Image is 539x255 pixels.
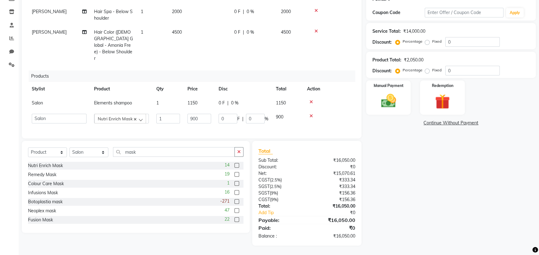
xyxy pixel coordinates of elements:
[141,29,143,35] span: 1
[237,116,240,122] span: F
[231,100,239,106] span: 0 %
[225,171,229,177] span: 19
[28,199,63,205] div: Botoplastia mask
[247,8,254,15] span: 0 %
[307,203,360,209] div: ₹16,050.00
[254,164,307,170] div: Discount:
[28,180,64,187] div: Colour Care Mask
[372,28,401,35] div: Service Total:
[225,189,229,195] span: 16
[254,233,307,239] div: Balance :
[271,190,277,195] span: 9%
[258,190,270,196] span: SGST
[227,100,229,106] span: |
[432,39,442,44] label: Fixed
[254,183,307,190] div: ( )
[265,116,268,122] span: %
[303,82,355,96] th: Action
[254,177,307,183] div: ( )
[276,100,286,106] span: 1150
[215,82,272,96] th: Disc
[247,29,254,36] span: 0 %
[281,29,291,35] span: 4500
[28,171,56,178] div: Remedy Mask
[29,70,360,82] div: Products
[307,170,360,177] div: ₹15,070.61
[254,170,307,177] div: Net:
[90,82,153,96] th: Product
[276,114,283,120] span: 900
[234,29,240,36] span: 0 F
[141,9,143,14] span: 1
[307,157,360,164] div: ₹16,050.00
[372,57,401,63] div: Product Total:
[316,209,360,216] div: ₹0
[372,68,392,74] div: Discount:
[242,116,243,122] span: |
[254,224,307,232] div: Paid:
[307,177,360,183] div: ₹333.34
[28,208,56,214] div: Neoplex mask
[243,29,244,36] span: |
[227,180,229,186] span: 1
[187,100,197,106] span: 1150
[374,83,404,89] label: Manual Payment
[153,82,184,96] th: Qty
[307,233,360,239] div: ₹16,050.00
[94,9,133,21] span: Hair Spa - Below Shoulder
[403,67,423,73] label: Percentage
[432,67,442,73] label: Fixed
[254,157,307,164] div: Sub Total:
[98,116,133,121] span: Nutri Enrich Mask
[254,196,307,203] div: ( )
[307,190,360,196] div: ₹156.36
[94,29,133,61] span: Hair Color ([DEMOGRAPHIC_DATA] Global - Amonia Free) - Below Shoulder
[172,29,182,35] span: 4500
[172,9,182,14] span: 2000
[307,224,360,232] div: ₹0
[372,39,392,46] div: Discount:
[225,162,229,168] span: 14
[32,9,67,14] span: [PERSON_NAME]
[32,29,67,35] span: [PERSON_NAME]
[271,197,277,202] span: 9%
[219,100,225,106] span: 0 F
[258,148,273,154] span: Total
[113,147,235,157] input: Search or Scan
[403,39,423,44] label: Percentage
[28,162,63,169] div: Nutri Enrich Mask
[28,217,53,223] div: Fusion Mask
[243,8,244,15] span: |
[254,216,307,224] div: Payable:
[307,183,360,190] div: ₹333.34
[506,8,524,17] button: Apply
[432,83,453,89] label: Redemption
[32,100,43,106] span: Salon
[28,82,90,96] th: Stylist
[271,177,281,182] span: 2.5%
[254,190,307,196] div: ( )
[234,8,240,15] span: 0 F
[225,216,229,223] span: 22
[156,100,159,106] span: 1
[307,196,360,203] div: ₹156.36
[403,28,425,35] div: ₹14,000.00
[254,203,307,209] div: Total:
[271,184,280,189] span: 2.5%
[258,177,270,183] span: CGST
[404,57,423,63] div: ₹2,050.00
[307,164,360,170] div: ₹0
[94,100,132,106] span: Elements shampoo
[376,92,401,109] img: _cash.svg
[184,82,215,96] th: Price
[225,207,229,214] span: 47
[28,190,58,196] div: Infusions Mask
[281,9,291,14] span: 2000
[430,92,455,111] img: _gift.svg
[272,82,303,96] th: Total
[367,120,535,126] a: Continue Without Payment
[220,198,229,204] span: -271
[258,184,270,189] span: SGST
[307,216,360,224] div: ₹16,050.00
[372,9,425,16] div: Coupon Code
